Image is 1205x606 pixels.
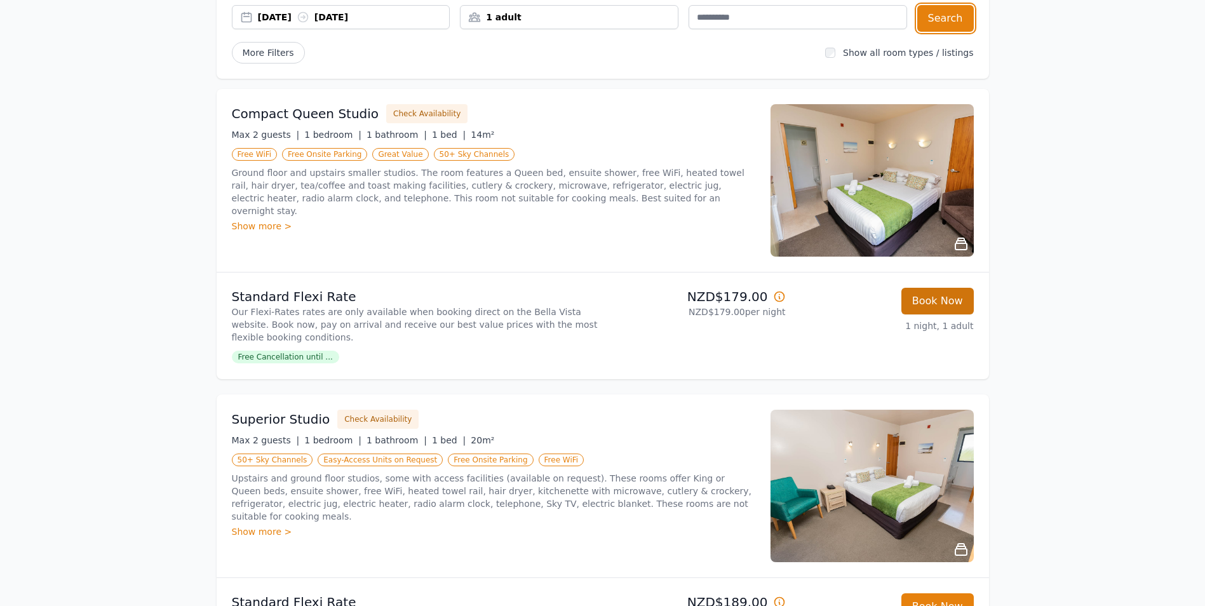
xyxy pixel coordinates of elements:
p: NZD$179.00 per night [608,306,786,318]
span: Free Onsite Parking [448,454,533,466]
div: Show more > [232,525,755,538]
button: Check Availability [337,410,419,429]
span: Max 2 guests | [232,435,300,445]
div: [DATE] [DATE] [258,11,450,24]
span: 20m² [471,435,494,445]
p: Standard Flexi Rate [232,288,598,306]
span: 1 bed | [432,435,466,445]
button: Check Availability [386,104,468,123]
span: Free Onsite Parking [282,148,367,161]
span: 50+ Sky Channels [434,148,515,161]
span: Max 2 guests | [232,130,300,140]
div: Show more > [232,220,755,232]
p: 1 night, 1 adult [796,320,974,332]
button: Book Now [901,288,974,314]
span: 1 bedroom | [304,130,361,140]
span: 1 bed | [432,130,466,140]
span: 14m² [471,130,494,140]
p: Our Flexi-Rates rates are only available when booking direct on the Bella Vista website. Book now... [232,306,598,344]
p: Ground floor and upstairs smaller studios. The room features a Queen bed, ensuite shower, free Wi... [232,166,755,217]
span: More Filters [232,42,305,64]
button: Search [917,5,974,32]
h3: Compact Queen Studio [232,105,379,123]
span: Great Value [372,148,428,161]
span: Easy-Access Units on Request [318,454,443,466]
span: 1 bathroom | [367,130,427,140]
div: 1 adult [461,11,678,24]
span: 1 bathroom | [367,435,427,445]
p: Upstairs and ground floor studios, some with access facilities (available on request). These room... [232,472,755,523]
p: NZD$179.00 [608,288,786,306]
span: Free Cancellation until ... [232,351,339,363]
label: Show all room types / listings [843,48,973,58]
span: Free WiFi [539,454,584,466]
h3: Superior Studio [232,410,330,428]
span: 1 bedroom | [304,435,361,445]
span: Free WiFi [232,148,278,161]
span: 50+ Sky Channels [232,454,313,466]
